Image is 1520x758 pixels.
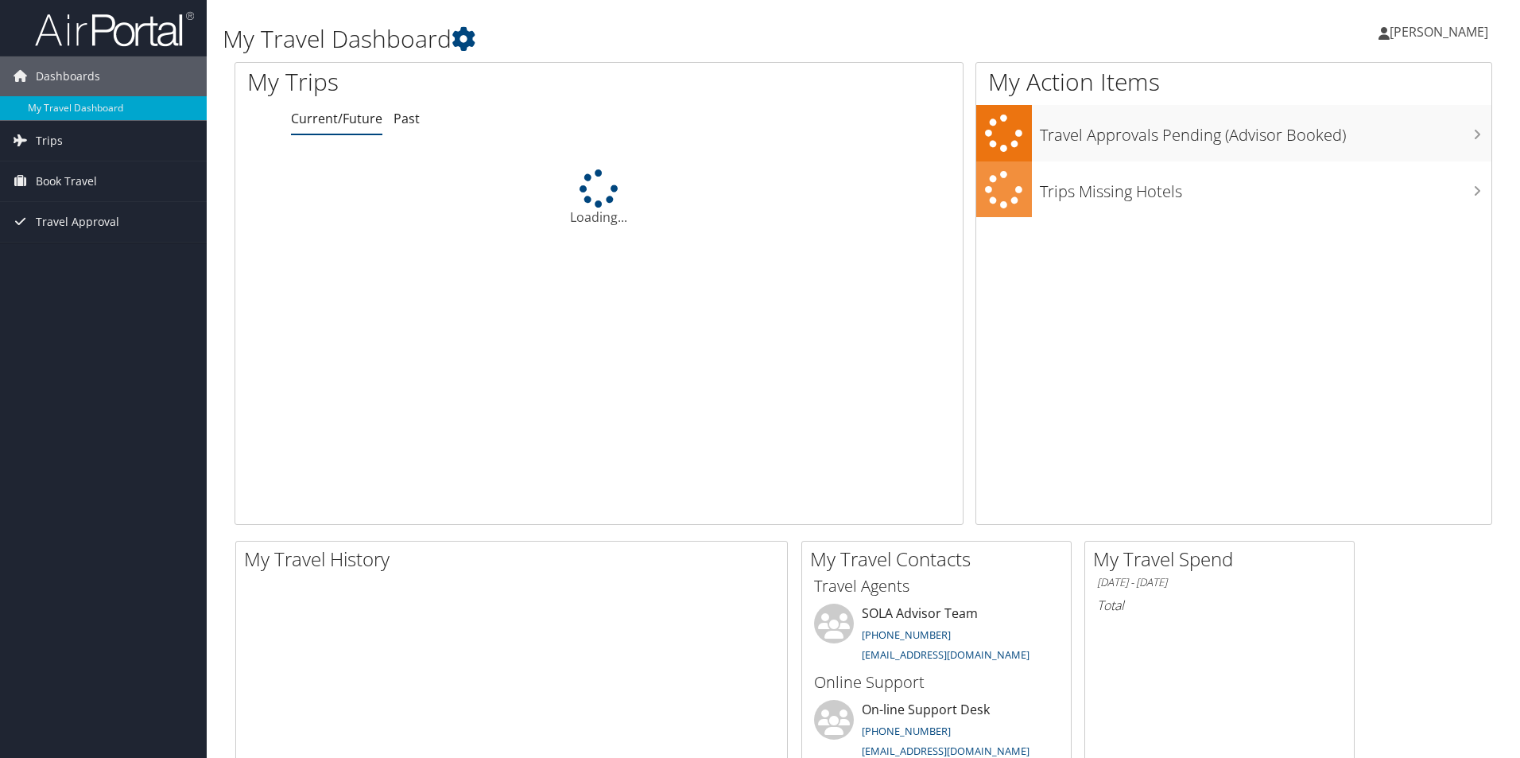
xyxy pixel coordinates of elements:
[36,121,63,161] span: Trips
[976,161,1491,218] a: Trips Missing Hotels
[976,65,1491,99] h1: My Action Items
[976,105,1491,161] a: Travel Approvals Pending (Advisor Booked)
[806,604,1067,669] li: SOLA Advisor Team
[862,724,951,738] a: [PHONE_NUMBER]
[814,671,1059,694] h3: Online Support
[862,628,951,642] a: [PHONE_NUMBER]
[814,575,1059,597] h3: Travel Agents
[1390,23,1488,41] span: [PERSON_NAME]
[1097,575,1342,590] h6: [DATE] - [DATE]
[394,110,420,127] a: Past
[1040,173,1491,203] h3: Trips Missing Hotels
[1040,116,1491,146] h3: Travel Approvals Pending (Advisor Booked)
[1093,546,1354,573] h2: My Travel Spend
[36,161,97,201] span: Book Travel
[810,546,1071,573] h2: My Travel Contacts
[235,169,963,227] div: Loading...
[35,10,194,48] img: airportal-logo.png
[36,202,119,242] span: Travel Approval
[862,647,1029,662] a: [EMAIL_ADDRESS][DOMAIN_NAME]
[1097,597,1342,614] h6: Total
[291,110,382,127] a: Current/Future
[244,546,787,573] h2: My Travel History
[36,56,100,96] span: Dashboards
[862,744,1029,758] a: [EMAIL_ADDRESS][DOMAIN_NAME]
[223,22,1077,56] h1: My Travel Dashboard
[247,65,648,99] h1: My Trips
[1378,8,1504,56] a: [PERSON_NAME]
